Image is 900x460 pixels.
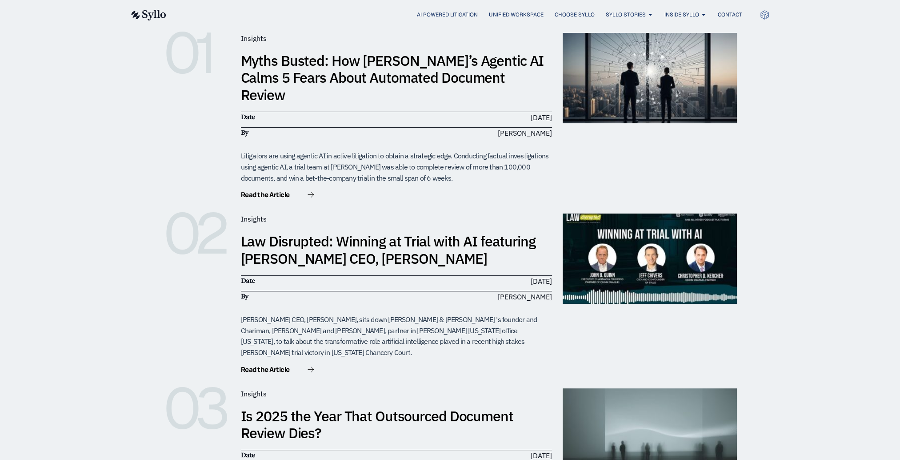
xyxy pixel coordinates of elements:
[563,33,737,123] img: muthsBusted
[241,128,392,137] h6: By
[241,191,290,198] span: Read the Article
[605,11,645,19] a: Syllo Stories
[563,214,737,304] img: winningAI2
[130,10,166,20] img: syllo
[241,314,552,358] div: [PERSON_NAME] CEO, [PERSON_NAME], sits down [PERSON_NAME] & [PERSON_NAME] ‘s founder and Chariman...
[164,388,230,428] h6: 03
[498,128,552,138] span: [PERSON_NAME]
[241,150,552,183] div: Litigators are using agentic AI in active litigation to obtain a strategic edge. Conducting factu...
[241,51,544,104] a: Myths Busted: How [PERSON_NAME]’s Agentic AI Calms 5 Fears About Automated Document Review
[241,276,392,286] h6: Date
[241,389,267,398] span: Insights
[554,11,594,19] a: Choose Syllo
[531,277,552,286] time: [DATE]
[241,191,314,200] a: Read the Article
[184,11,742,19] div: Menu Toggle
[717,11,742,19] a: Contact
[531,451,552,460] time: [DATE]
[241,366,314,375] a: Read the Article
[241,214,267,223] span: Insights
[164,33,230,73] h6: 01
[498,291,552,302] span: [PERSON_NAME]
[241,450,392,460] h6: Date
[241,232,536,267] a: Law Disrupted: Winning at Trial with AI featuring [PERSON_NAME] CEO, [PERSON_NAME]
[241,291,392,301] h6: By
[241,34,267,43] span: Insights
[241,112,392,122] h6: Date
[489,11,543,19] a: Unified Workspace
[417,11,478,19] a: AI Powered Litigation
[241,407,513,442] a: Is 2025 the Year That Outsourced Document Review Dies?
[241,366,290,373] span: Read the Article
[664,11,699,19] a: Inside Syllo
[184,11,742,19] nav: Menu
[164,214,230,254] h6: 02
[531,113,552,122] time: [DATE]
